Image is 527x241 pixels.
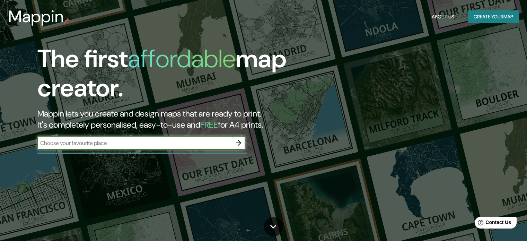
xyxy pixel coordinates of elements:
img: mappin-pin [64,18,70,24]
h5: FREE [200,119,218,130]
iframe: Help widget launcher [465,214,519,233]
button: About Us [429,10,457,23]
input: Choose your favourite place [37,139,231,147]
h3: Mappin [8,7,64,26]
h1: The first map creator. [37,44,301,108]
button: Create yourmap [468,10,519,23]
h1: affordable [128,43,236,75]
h2: Mappin lets you create and design maps that are ready to print. It's completely personalised, eas... [37,108,301,130]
